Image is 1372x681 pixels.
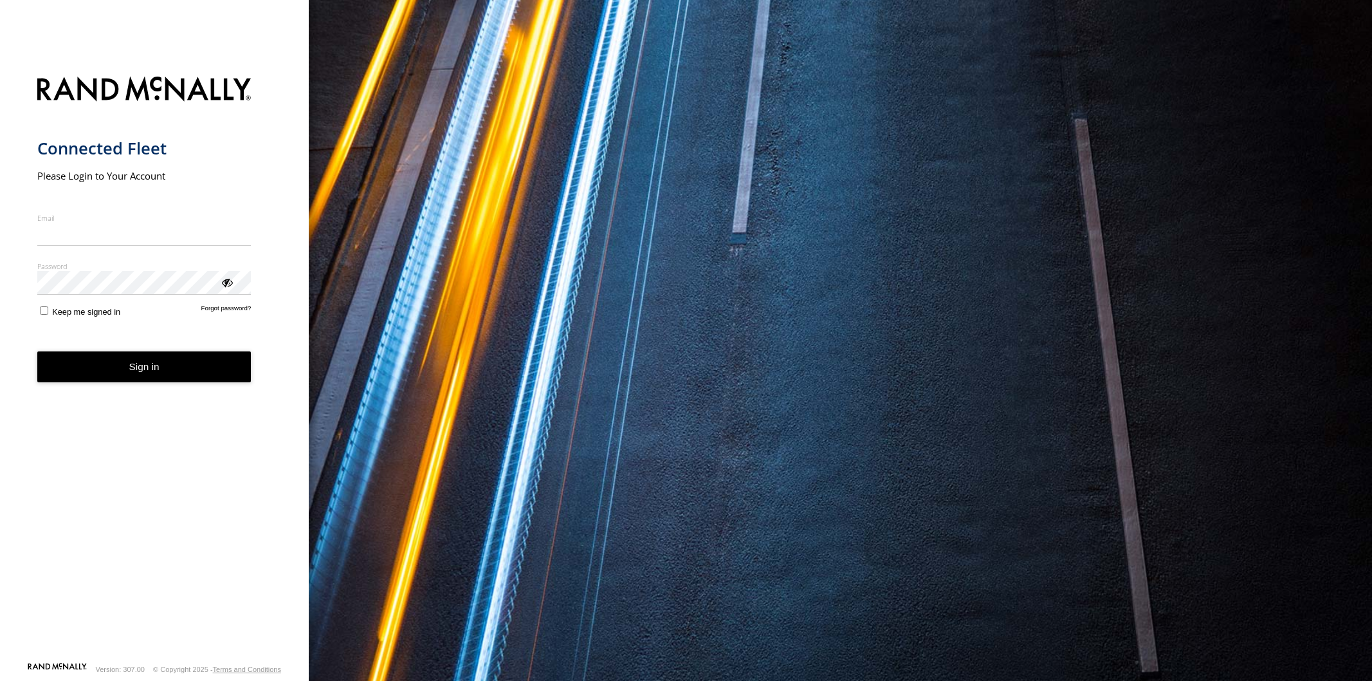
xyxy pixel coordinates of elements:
h2: Please Login to Your Account [37,169,252,182]
label: Email [37,213,252,223]
h1: Connected Fleet [37,138,252,159]
div: ViewPassword [220,275,233,288]
button: Sign in [37,351,252,383]
input: Keep me signed in [40,306,48,315]
form: main [37,69,272,662]
a: Forgot password? [201,304,252,317]
a: Visit our Website [28,663,87,676]
img: Rand McNally [37,74,252,107]
div: © Copyright 2025 - [153,666,281,673]
div: Version: 307.00 [96,666,145,673]
span: Keep me signed in [52,307,120,317]
label: Password [37,261,252,271]
a: Terms and Conditions [213,666,281,673]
